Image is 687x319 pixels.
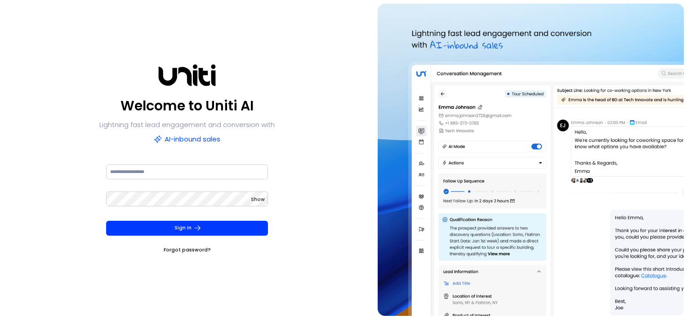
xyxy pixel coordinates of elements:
[378,4,684,316] img: auth-hero.png
[106,221,268,236] button: Sign In
[164,246,211,255] a: Forgot password?
[251,195,265,204] button: Show
[251,196,265,203] span: Show
[154,133,220,146] p: AI-inbound sales
[99,118,275,131] p: Lightning fast lead engagement and conversion with
[120,95,254,117] p: Welcome to Uniti AI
